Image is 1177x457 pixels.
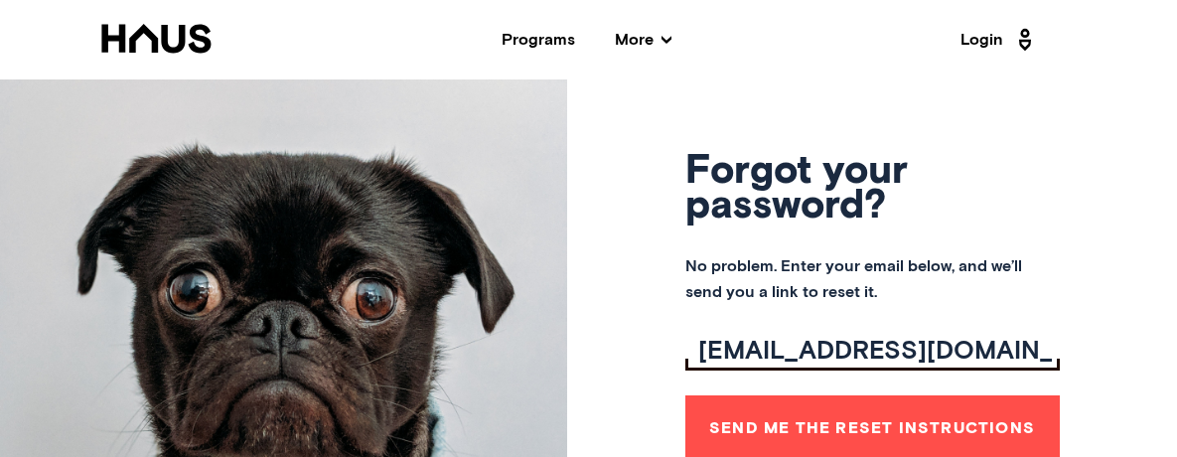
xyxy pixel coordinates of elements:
[615,32,671,48] span: More
[502,32,575,48] a: Programs
[690,338,1060,366] input: Your email
[685,155,1060,225] h1: Forgot your password?
[960,24,1038,56] a: Login
[685,254,1060,305] span: No problem. Enter your email below, and we’ll send you a link to reset it.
